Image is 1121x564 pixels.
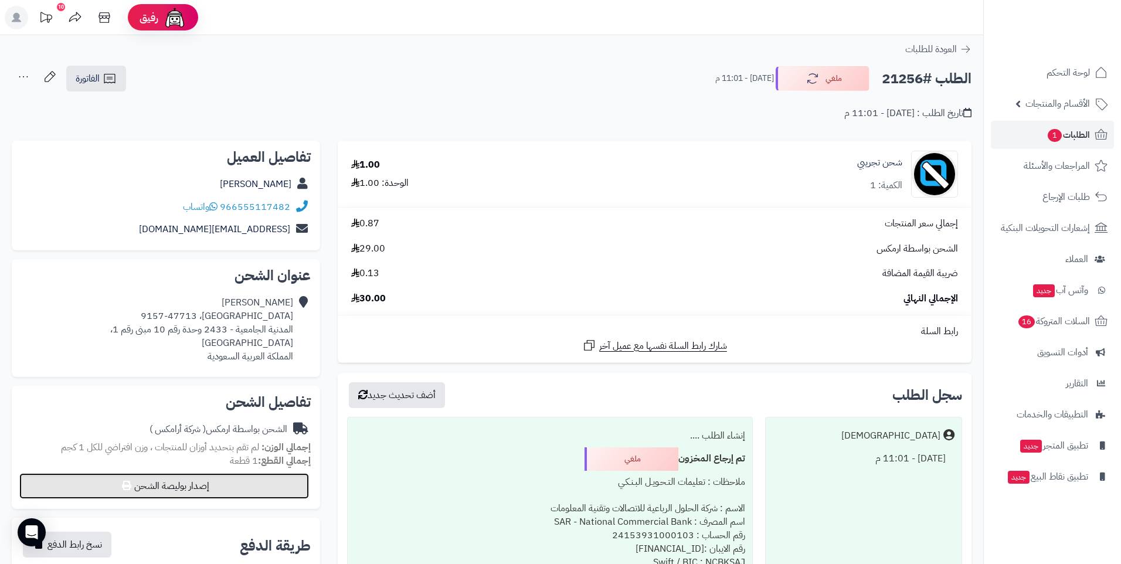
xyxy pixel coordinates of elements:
[1032,282,1088,298] span: وآتس آب
[991,338,1114,366] a: أدوات التسويق
[991,400,1114,429] a: التطبيقات والخدمات
[991,432,1114,460] a: تطبيق المتجرجديد
[1017,313,1090,329] span: السلات المتروكة
[183,200,218,214] a: واتساب
[76,72,100,86] span: الفاتورة
[912,151,957,198] img: no_image-90x90.png
[582,338,727,353] a: شارك رابط السلة نفسها مع عميل آخر
[351,176,409,190] div: الوحدة: 1.00
[1042,189,1090,205] span: طلبات الإرجاع
[220,200,290,214] a: 966555117482
[1066,375,1088,392] span: التقارير
[1037,344,1088,361] span: أدوات التسويق
[1018,315,1035,328] span: 16
[1065,251,1088,267] span: العملاء
[905,42,957,56] span: العودة للطلبات
[991,183,1114,211] a: طلبات الإرجاع
[47,538,102,552] span: نسخ رابط الدفع
[1001,220,1090,236] span: إشعارات التحويلات البنكية
[991,369,1114,397] a: التقارير
[21,395,311,409] h2: تفاصيل الشحن
[870,179,902,192] div: الكمية: 1
[355,424,746,447] div: إنشاء الطلب ....
[1019,437,1088,454] span: تطبيق المتجر
[1017,406,1088,423] span: التطبيقات والخدمات
[23,532,111,558] button: نسخ رابط الدفع
[991,121,1114,149] a: الطلبات1
[349,382,445,408] button: أضف تحديث جديد
[1007,468,1088,485] span: تطبيق نقاط البيع
[57,3,65,11] div: 10
[991,59,1114,87] a: لوحة التحكم
[773,447,954,470] div: [DATE] - 11:01 م
[1024,158,1090,174] span: المراجعات والأسئلة
[885,217,958,230] span: إجمالي سعر المنتجات
[220,177,291,191] a: [PERSON_NAME]
[21,296,293,363] div: [PERSON_NAME] [GEOGRAPHIC_DATA]، 9157-47713 المدنية الجامعية - 2433 وحدة رقم 10 مبنى رقم 1، [GEOG...
[857,156,902,169] a: شحن تجريبي
[991,152,1114,180] a: المراجعات والأسئلة
[61,440,259,454] span: لم تقم بتحديد أوزان للمنتجات ، وزن افتراضي للكل 1 كجم
[1047,127,1090,143] span: الطلبات
[261,440,311,454] strong: إجمالي الوزن:
[66,66,126,91] a: الفاتورة
[892,388,962,402] h3: سجل الطلب
[844,107,971,120] div: تاريخ الطلب : [DATE] - 11:01 م
[991,214,1114,242] a: إشعارات التحويلات البنكية
[678,451,745,466] b: تم إرجاع المخزون
[882,267,958,280] span: ضريبة القيمة المضافة
[21,269,311,283] h2: عنوان الشحن
[351,267,379,280] span: 0.13
[351,242,385,256] span: 29.00
[715,73,774,84] small: [DATE] - 11:01 م
[1008,471,1030,484] span: جديد
[351,292,386,305] span: 30.00
[1025,96,1090,112] span: الأقسام والمنتجات
[163,6,186,29] img: ai-face.png
[1041,21,1110,45] img: logo-2.png
[150,423,287,436] div: الشحن بواسطة ارمكس
[991,245,1114,273] a: العملاء
[18,518,46,546] div: Open Intercom Messenger
[877,242,958,256] span: الشحن بواسطة ارمكس
[991,307,1114,335] a: السلات المتروكة16
[21,150,311,164] h2: تفاصيل العميل
[599,339,727,353] span: شارك رابط السلة نفسها مع عميل آخر
[776,66,869,91] button: ملغي
[841,429,940,443] div: [DEMOGRAPHIC_DATA]
[31,6,60,32] a: تحديثات المنصة
[258,454,311,468] strong: إجمالي القطع:
[905,42,971,56] a: العودة للطلبات
[19,473,309,499] button: إصدار بوليصة الشحن
[140,11,158,25] span: رفيق
[240,539,311,553] h2: طريقة الدفع
[139,222,290,236] a: [EMAIL_ADDRESS][DOMAIN_NAME]
[1047,128,1062,142] span: 1
[903,292,958,305] span: الإجمالي النهائي
[150,422,206,436] span: ( شركة أرامكس )
[1047,64,1090,81] span: لوحة التحكم
[342,325,967,338] div: رابط السلة
[882,67,971,91] h2: الطلب #21256
[351,158,380,172] div: 1.00
[585,447,678,471] div: ملغي
[991,463,1114,491] a: تطبيق نقاط البيعجديد
[351,217,379,230] span: 0.87
[991,276,1114,304] a: وآتس آبجديد
[230,454,311,468] small: 1 قطعة
[1033,284,1055,297] span: جديد
[1020,440,1042,453] span: جديد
